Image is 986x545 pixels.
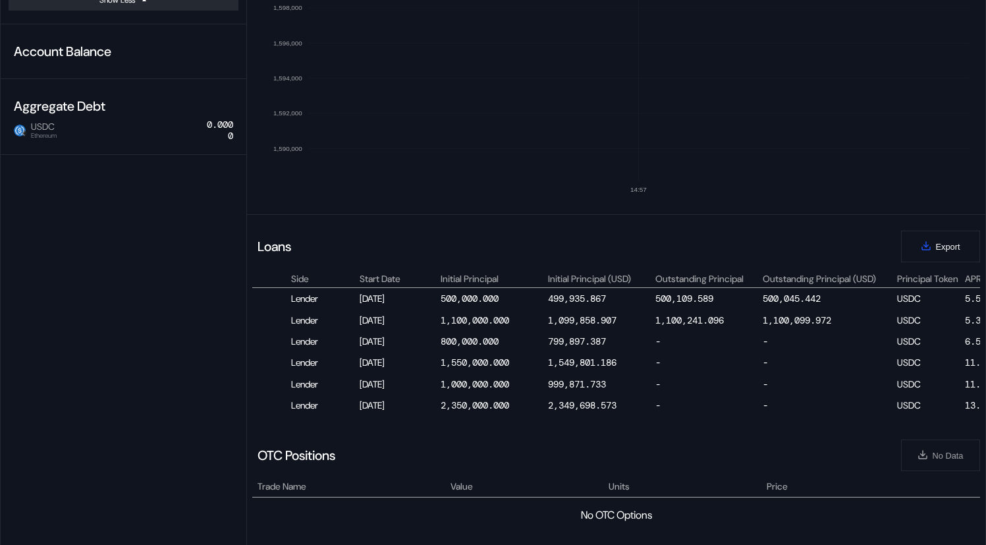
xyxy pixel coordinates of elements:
text: 1,590,000 [273,145,302,152]
span: USDC [26,121,57,138]
div: - [655,376,761,392]
span: Export [936,242,960,252]
div: - [655,397,761,413]
div: Lender [291,376,357,392]
div: 1,100,000.000 [441,314,509,326]
div: 500,045.442 [763,293,821,304]
div: 1,550,000.000 [441,357,509,368]
div: - [763,333,894,349]
div: Outstanding Principal (USD) [763,273,894,285]
div: 500,109.589 [655,293,713,304]
div: Side [291,273,357,285]
div: 1,099,858.907 [548,314,616,326]
img: usdc.png [14,125,26,136]
div: [DATE] [360,397,439,413]
text: 1,594,000 [273,74,302,82]
div: Aggregate Debt [9,92,238,120]
div: USDC [897,397,963,413]
div: Initial Principal (USD) [548,273,653,285]
button: Export [901,231,980,262]
div: Lender [291,355,357,370]
text: 14:57 [630,186,647,193]
div: Loans [258,238,291,255]
div: Outstanding Principal [655,273,761,285]
div: 1,549,801.186 [548,357,616,368]
div: Account Balance [9,38,238,65]
div: Initial Principal [441,273,546,285]
div: USDC [897,355,963,370]
div: Lender [291,291,357,306]
div: 0 [207,119,233,142]
div: - [763,397,894,413]
div: - [655,355,761,370]
div: 1,000,000.000 [441,378,509,390]
div: - [763,355,894,370]
text: 1,596,000 [273,40,302,47]
div: [DATE] [360,312,439,328]
div: 800,000.000 [441,335,499,347]
div: [DATE] [360,376,439,392]
div: 1,100,241.096 [655,314,724,326]
div: 1,100,099.972 [763,314,831,326]
div: 500,000.000 [441,293,499,304]
div: Lender [291,333,357,349]
div: Principal Token [897,273,963,285]
div: Start Date [360,273,439,285]
div: 999,871.733 [548,378,606,390]
div: Lender [291,397,357,413]
img: svg+xml,%3c [21,130,28,136]
span: Value [451,480,473,494]
span: Units [609,480,630,494]
div: 799,897.387 [548,335,606,347]
span: Ethereum [31,132,57,139]
div: OTC Positions [258,447,335,464]
div: - [655,333,761,349]
div: 2,350,000.000 [441,399,509,411]
span: Price [767,480,788,494]
span: Trade Name [258,480,306,494]
div: USDC [897,333,963,349]
div: [DATE] [360,291,439,306]
div: [DATE] [360,333,439,349]
div: No OTC Options [581,508,652,522]
div: Lender [291,312,357,328]
div: - [763,376,894,392]
div: [DATE] [360,355,439,370]
div: USDC [897,376,963,392]
div: USDC [897,312,963,328]
div: USDC [897,291,963,306]
text: 1,592,000 [273,109,302,117]
div: 2,349,698.573 [548,399,616,411]
div: 499,935.867 [548,293,606,304]
div: 0.000 [207,119,233,130]
text: 1,598,000 [273,4,302,11]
